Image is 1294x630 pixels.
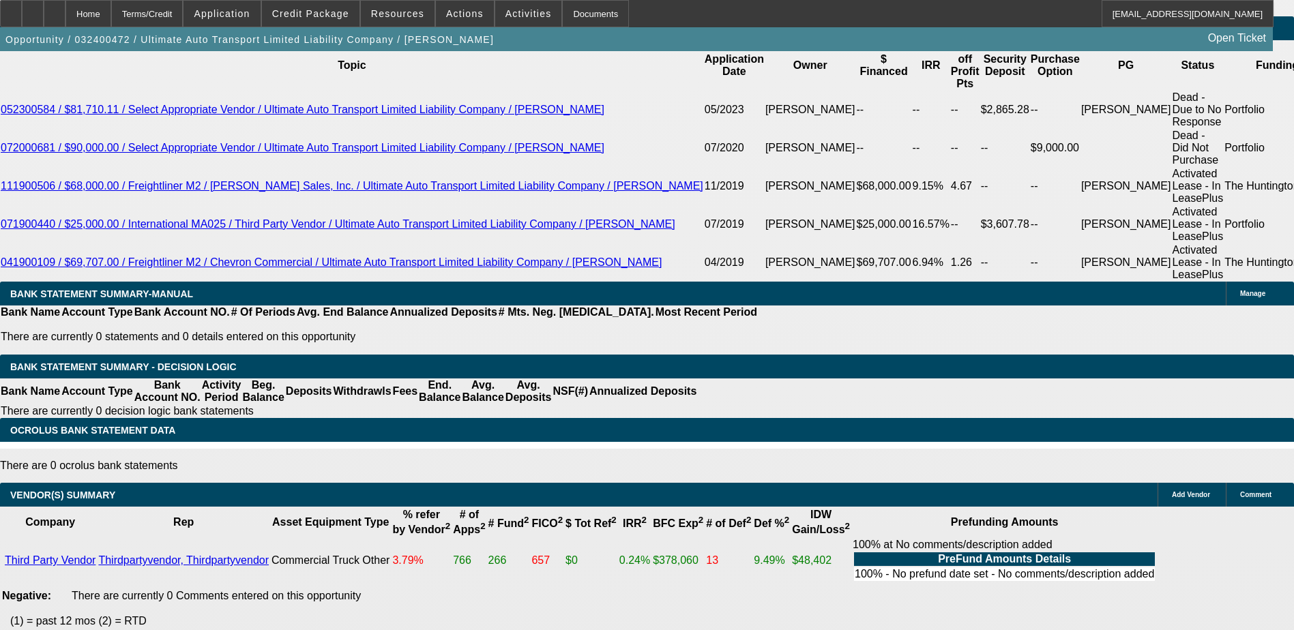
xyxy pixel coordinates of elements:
[950,129,980,167] td: --
[1,331,757,343] p: There are currently 0 statements and 0 details entered on this opportunity
[980,243,1030,282] td: --
[1171,129,1224,167] td: Dead - Did Not Purchase
[565,538,617,583] td: $0
[950,167,980,205] td: 4.67
[754,517,789,529] b: Def %
[792,509,850,535] b: IDW Gain/Loss
[856,129,912,167] td: --
[480,521,485,531] sup: 2
[653,517,703,529] b: BFC Exp
[201,378,242,404] th: Activity Period
[980,205,1030,243] td: $3,607.78
[1240,290,1265,297] span: Manage
[1080,91,1172,129] td: [PERSON_NAME]
[1,218,675,230] a: 071900440 / $25,000.00 / International MA025 / Third Party Vendor / Ultimate Auto Transport Limit...
[642,515,647,525] sup: 2
[361,1,435,27] button: Resources
[262,1,359,27] button: Credit Package
[854,567,1155,581] td: 100% - No prefund date set - No comments/description added
[704,40,765,91] th: Application Date
[134,305,231,319] th: Bank Account NO.
[531,517,563,529] b: FICO
[791,538,851,583] td: $48,402
[445,521,450,531] sup: 2
[784,515,789,525] sup: 2
[1,256,662,268] a: 041900109 / $69,707.00 / Freightliner M2 / Chevron Commercial / Ultimate Auto Transport Limited L...
[389,305,497,319] th: Annualized Deposits
[272,8,349,19] span: Credit Package
[505,8,552,19] span: Activities
[1171,205,1224,243] td: Activated Lease - In LeasePlus
[10,288,193,299] span: BANK STATEMENT SUMMARY-MANUAL
[392,538,451,583] td: 3.79%
[704,205,765,243] td: 07/2019
[1030,40,1080,91] th: Purchase Option
[61,305,134,319] th: Account Type
[950,91,980,129] td: --
[1080,243,1172,282] td: [PERSON_NAME]
[418,378,461,404] th: End. Balance
[565,517,617,529] b: $ Tot Ref
[98,554,269,566] a: Thirdpartyvendor, Thirdpartyvendor
[453,509,485,535] b: # of Apps
[765,129,856,167] td: [PERSON_NAME]
[72,590,361,601] span: There are currently 0 Comments entered on this opportunity
[853,539,1156,582] div: 100% at No comments/description added
[1171,91,1224,129] td: Dead - Due to No Response
[1080,40,1172,91] th: PG
[436,1,494,27] button: Actions
[1171,243,1224,282] td: Activated Lease - In LeasePlus
[231,305,296,319] th: # Of Periods
[1030,91,1080,129] td: --
[1030,205,1080,243] td: --
[1030,167,1080,205] td: --
[1,180,703,192] a: 111900506 / $68,000.00 / Freightliner M2 / [PERSON_NAME] Sales, Inc. / Ultimate Auto Transport Li...
[652,538,704,583] td: $378,060
[950,205,980,243] td: --
[1080,167,1172,205] td: [PERSON_NAME]
[1203,27,1271,50] a: Open Ticket
[704,91,765,129] td: 05/2023
[272,516,389,528] b: Asset Equipment Type
[845,521,850,531] sup: 2
[371,8,424,19] span: Resources
[765,167,856,205] td: [PERSON_NAME]
[746,515,751,525] sup: 2
[753,538,790,583] td: 9.49%
[461,378,504,404] th: Avg. Balance
[856,167,912,205] td: $68,000.00
[285,378,333,404] th: Deposits
[912,40,950,91] th: IRR
[938,553,1071,565] b: PreFund Amounts Details
[912,167,950,205] td: 9.15%
[1030,243,1080,282] td: --
[912,91,950,129] td: --
[1080,205,1172,243] td: [PERSON_NAME]
[706,517,751,529] b: # of Def
[765,205,856,243] td: [PERSON_NAME]
[332,378,392,404] th: Withdrawls
[194,8,250,19] span: Application
[1240,491,1271,498] span: Comment
[296,305,389,319] th: Avg. End Balance
[25,516,75,528] b: Company
[856,205,912,243] td: $25,000.00
[765,40,856,91] th: Owner
[446,8,484,19] span: Actions
[980,40,1030,91] th: Security Deposit
[765,243,856,282] td: [PERSON_NAME]
[552,378,589,404] th: NSF(#)
[495,1,562,27] button: Activities
[392,378,418,404] th: Fees
[498,305,655,319] th: # Mts. Neg. [MEDICAL_DATA].
[765,91,856,129] td: [PERSON_NAME]
[704,243,765,282] td: 04/2019
[912,243,950,282] td: 6.94%
[1030,129,1080,167] td: $9,000.00
[10,425,175,436] span: OCROLUS BANK STATEMENT DATA
[10,490,115,500] span: VENDOR(S) SUMMARY
[912,205,950,243] td: 16.57%
[173,516,194,528] b: Rep
[1172,491,1210,498] span: Add Vendor
[531,538,563,583] td: 657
